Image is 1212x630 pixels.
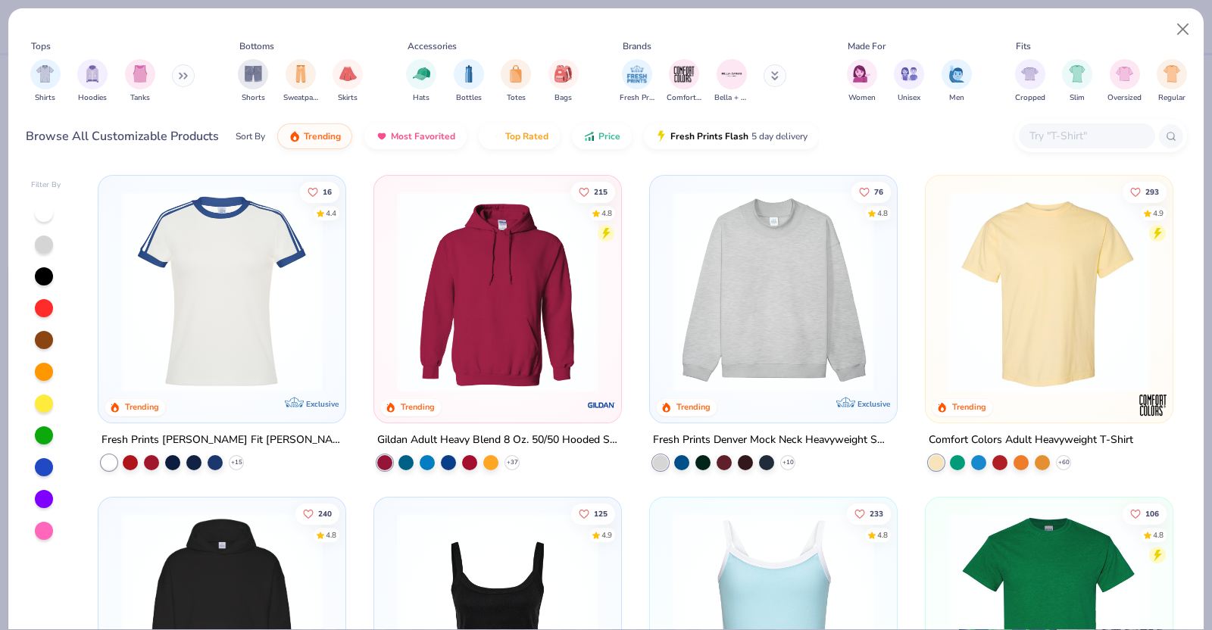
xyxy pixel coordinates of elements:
[1015,59,1045,104] div: filter for Cropped
[376,130,388,142] img: most_fav.gif
[898,92,920,104] span: Unisex
[720,63,743,86] img: Bella + Canvas Image
[30,59,61,104] button: filter button
[490,130,502,142] img: TopRated.gif
[1153,207,1164,219] div: 4.9
[245,65,262,83] img: Shorts Image
[238,59,268,104] div: filter for Shorts
[333,59,363,104] button: filter button
[857,399,890,409] span: Exclusive
[874,188,883,195] span: 76
[1057,458,1069,467] span: + 60
[1107,59,1142,104] button: filter button
[882,191,1098,392] img: a90f7c54-8796-4cb2-9d6e-4e9644cfe0fe
[655,130,667,142] img: flash.gif
[323,188,333,195] span: 16
[31,39,51,53] div: Tops
[406,59,436,104] div: filter for Hats
[548,59,579,104] div: filter for Bags
[853,65,870,83] img: Women Image
[413,65,430,83] img: Hats Image
[292,65,309,83] img: Sweatpants Image
[1145,510,1159,517] span: 106
[296,503,340,524] button: Like
[670,130,748,142] span: Fresh Prints Flash
[277,123,352,149] button: Trending
[304,130,341,142] span: Trending
[894,59,924,104] div: filter for Unisex
[454,59,484,104] button: filter button
[877,207,888,219] div: 4.8
[941,191,1157,392] img: 029b8af0-80e6-406f-9fdc-fdf898547912
[751,128,807,145] span: 5 day delivery
[454,59,484,104] div: filter for Bottles
[847,503,891,524] button: Like
[1062,59,1092,104] div: filter for Slim
[571,181,615,202] button: Like
[26,127,219,145] div: Browse All Customizable Products
[78,92,107,104] span: Hoodies
[406,59,436,104] button: filter button
[848,39,886,53] div: Made For
[1137,390,1167,420] img: Comfort Colors logo
[339,65,357,83] img: Skirts Image
[306,399,339,409] span: Exclusive
[338,92,358,104] span: Skirts
[901,65,918,83] img: Unisex Image
[1123,503,1167,524] button: Like
[413,92,430,104] span: Hats
[326,529,337,541] div: 4.8
[548,59,579,104] button: filter button
[319,510,333,517] span: 240
[1164,65,1181,83] img: Regular Image
[623,39,651,53] div: Brands
[1069,65,1085,83] img: Slim Image
[620,59,654,104] button: filter button
[1169,15,1198,44] button: Close
[594,188,608,195] span: 215
[667,92,701,104] span: Comfort Colors
[333,59,363,104] div: filter for Skirts
[665,191,882,392] img: f5d85501-0dbb-4ee4-b115-c08fa3845d83
[714,59,749,104] div: filter for Bella + Canvas
[501,59,531,104] button: filter button
[847,59,877,104] button: filter button
[949,92,964,104] span: Men
[377,431,618,450] div: Gildan Adult Heavy Blend 8 Oz. 50/50 Hooded Sweatshirt
[1116,65,1133,83] img: Oversized Image
[283,92,318,104] span: Sweatpants
[289,130,301,142] img: trending.gif
[242,92,265,104] span: Shorts
[501,59,531,104] div: filter for Totes
[1021,65,1039,83] img: Cropped Image
[125,59,155,104] button: filter button
[283,59,318,104] button: filter button
[1070,92,1085,104] span: Slim
[667,59,701,104] div: filter for Comfort Colors
[507,458,518,467] span: + 37
[102,431,342,450] div: Fresh Prints [PERSON_NAME] Fit [PERSON_NAME] Shirt with Stripes
[948,65,965,83] img: Men Image
[1145,188,1159,195] span: 293
[479,123,560,149] button: Top Rated
[942,59,972,104] button: filter button
[1158,92,1185,104] span: Regular
[601,207,612,219] div: 4.8
[1015,92,1045,104] span: Cropped
[505,130,548,142] span: Top Rated
[283,59,318,104] div: filter for Sweatpants
[1157,59,1187,104] button: filter button
[851,181,891,202] button: Like
[782,458,793,467] span: + 10
[456,92,482,104] span: Bottles
[673,63,695,86] img: Comfort Colors Image
[1153,529,1164,541] div: 4.8
[84,65,101,83] img: Hoodies Image
[571,503,615,524] button: Like
[77,59,108,104] div: filter for Hoodies
[508,65,524,83] img: Totes Image
[31,179,61,191] div: Filter By
[301,181,340,202] button: Like
[847,59,877,104] div: filter for Women
[231,458,242,467] span: + 15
